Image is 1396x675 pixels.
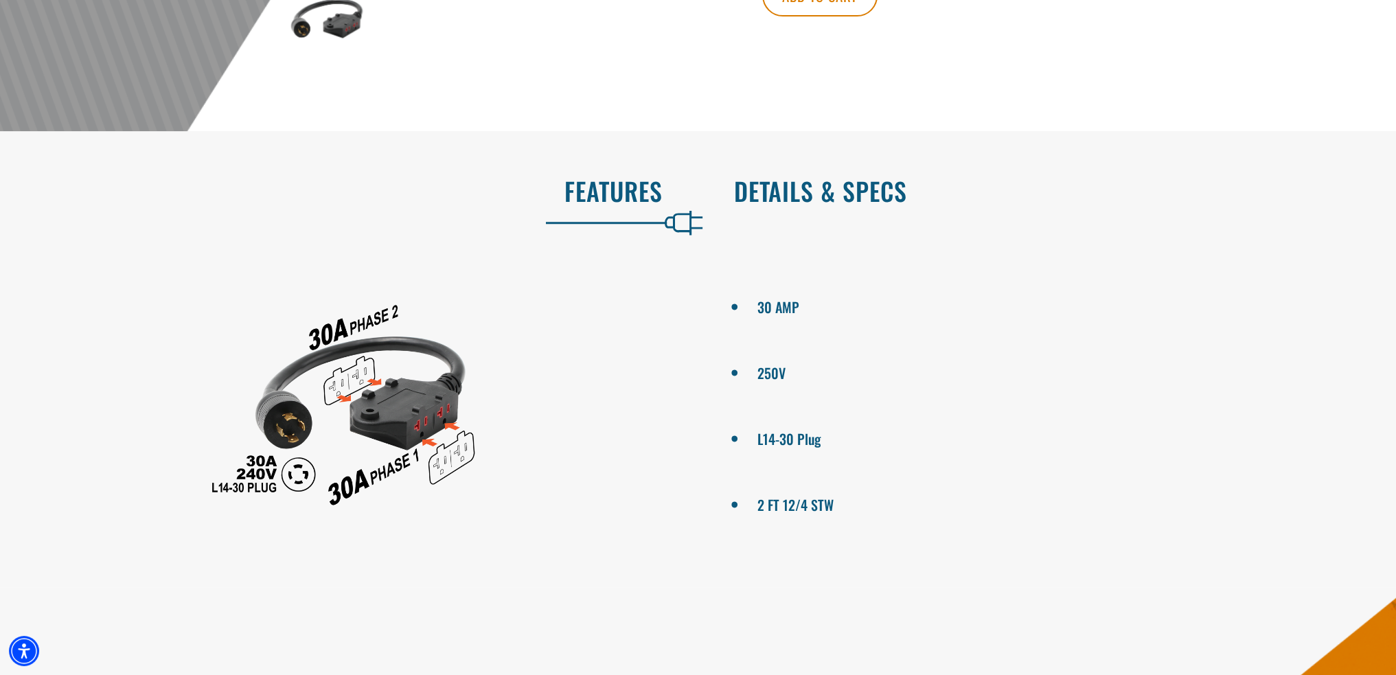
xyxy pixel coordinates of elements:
[734,176,1368,205] h2: Details & Specs
[757,359,1349,384] li: 250V
[9,636,39,666] div: Accessibility Menu
[29,176,663,205] h2: Features
[757,491,1349,516] li: 2 FT 12/4 STW
[757,425,1349,450] li: L14-30 Plug
[757,293,1349,318] li: 30 AMP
